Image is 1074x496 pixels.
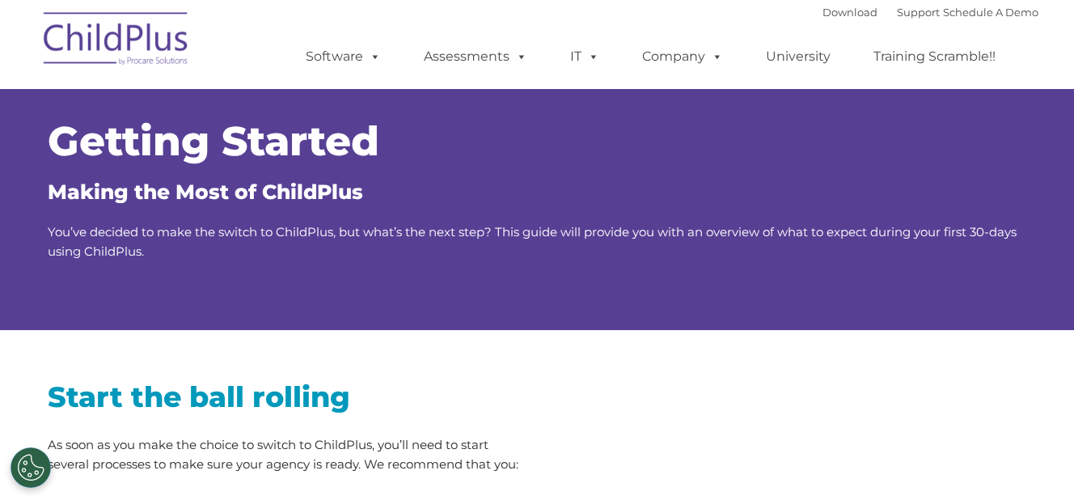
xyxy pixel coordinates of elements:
[750,40,847,73] a: University
[48,379,525,415] h2: Start the ball rolling
[554,40,615,73] a: IT
[48,180,363,204] span: Making the Most of ChildPlus
[36,1,197,82] img: ChildPlus by Procare Solutions
[626,40,739,73] a: Company
[11,447,51,488] button: Cookies Settings
[822,6,877,19] a: Download
[897,6,940,19] a: Support
[943,6,1038,19] a: Schedule A Demo
[822,6,1038,19] font: |
[48,224,1017,259] span: You’ve decided to make the switch to ChildPlus, but what’s the next step? This guide will provide...
[48,435,525,474] p: As soon as you make the choice to switch to ChildPlus, you’ll need to start several processes to ...
[48,117,379,166] span: Getting Started
[857,40,1012,73] a: Training Scramble!!
[290,40,397,73] a: Software
[408,40,543,73] a: Assessments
